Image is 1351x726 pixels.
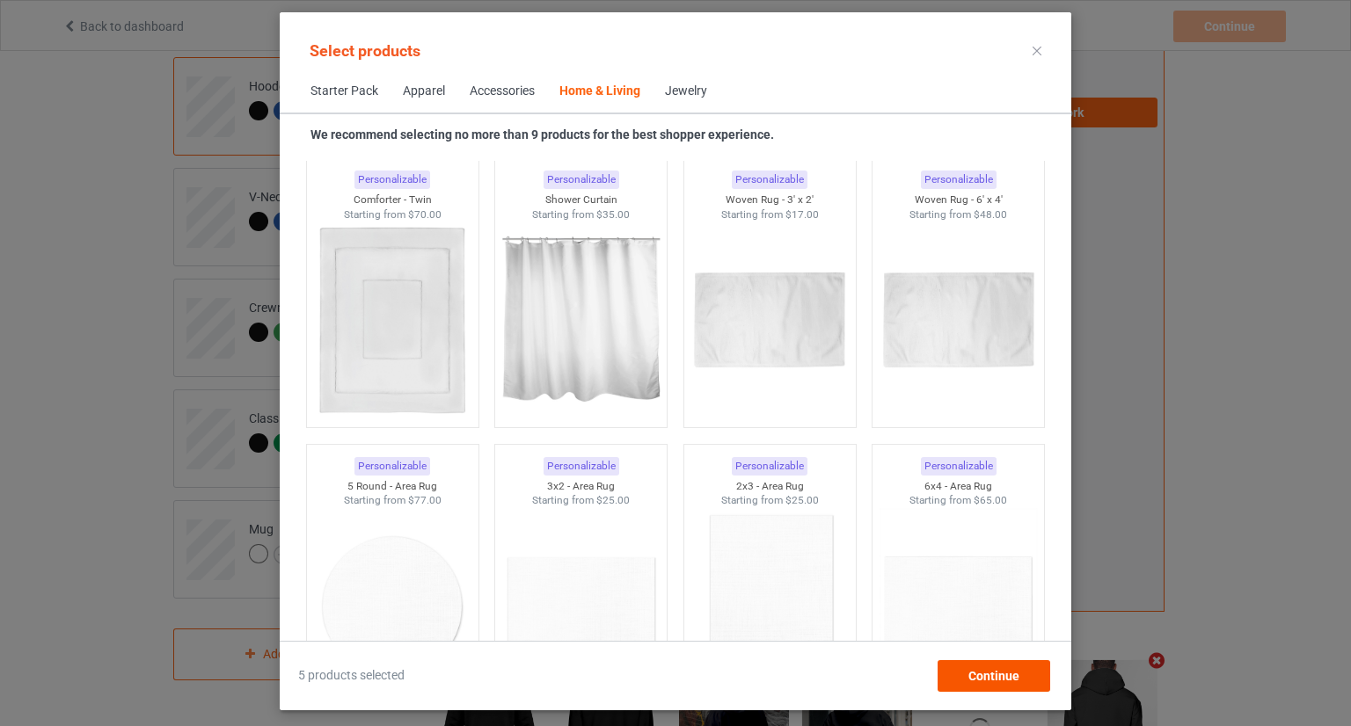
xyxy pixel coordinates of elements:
div: Apparel [403,83,445,100]
div: Jewelry [665,83,707,100]
div: Continue [938,660,1050,692]
div: Woven Rug - 6' x 4' [873,192,1044,207]
span: Select products [310,41,420,60]
div: 5 Round - Area Rug [307,479,478,494]
img: regular.jpg [314,221,471,418]
span: 5 products selected [298,667,405,685]
div: 3x2 - Area Rug [495,479,667,494]
div: Shower Curtain [495,192,667,207]
div: Personalizable [544,457,619,476]
div: Starting from [684,207,856,222]
img: regular.jpg [314,508,471,705]
div: Starting from [495,207,667,222]
div: Personalizable [921,171,997,189]
div: Starting from [684,493,856,508]
div: Starting from [873,207,1044,222]
span: $70.00 [408,208,442,221]
div: Starting from [307,207,478,222]
div: Starting from [873,493,1044,508]
div: Personalizable [544,171,619,189]
span: $25.00 [596,494,630,506]
div: 6x4 - Area Rug [873,479,1044,494]
strong: We recommend selecting no more than 9 products for the best shopper experience. [310,127,774,142]
div: Comforter - Twin [307,192,478,207]
div: Personalizable [354,171,430,189]
img: regular.jpg [880,508,1037,705]
div: Personalizable [354,457,430,476]
span: $65.00 [974,494,1007,506]
div: Accessories [470,83,535,100]
img: regular.jpg [691,221,849,418]
div: Starting from [307,493,478,508]
span: $48.00 [974,208,1007,221]
div: Personalizable [921,457,997,476]
span: $25.00 [785,494,819,506]
div: Starting from [495,493,667,508]
img: regular.jpg [502,508,660,705]
span: $35.00 [596,208,630,221]
div: Personalizable [732,171,807,189]
div: Personalizable [732,457,807,476]
span: $17.00 [785,208,819,221]
div: Home & Living [559,83,640,100]
span: Starter Pack [298,70,391,113]
div: Woven Rug - 3' x 2' [684,192,856,207]
img: regular.jpg [691,508,849,705]
span: $77.00 [408,494,442,506]
img: regular.jpg [880,221,1037,418]
div: 2x3 - Area Rug [684,479,856,494]
span: Continue [968,669,1019,683]
img: regular.jpg [502,221,660,418]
